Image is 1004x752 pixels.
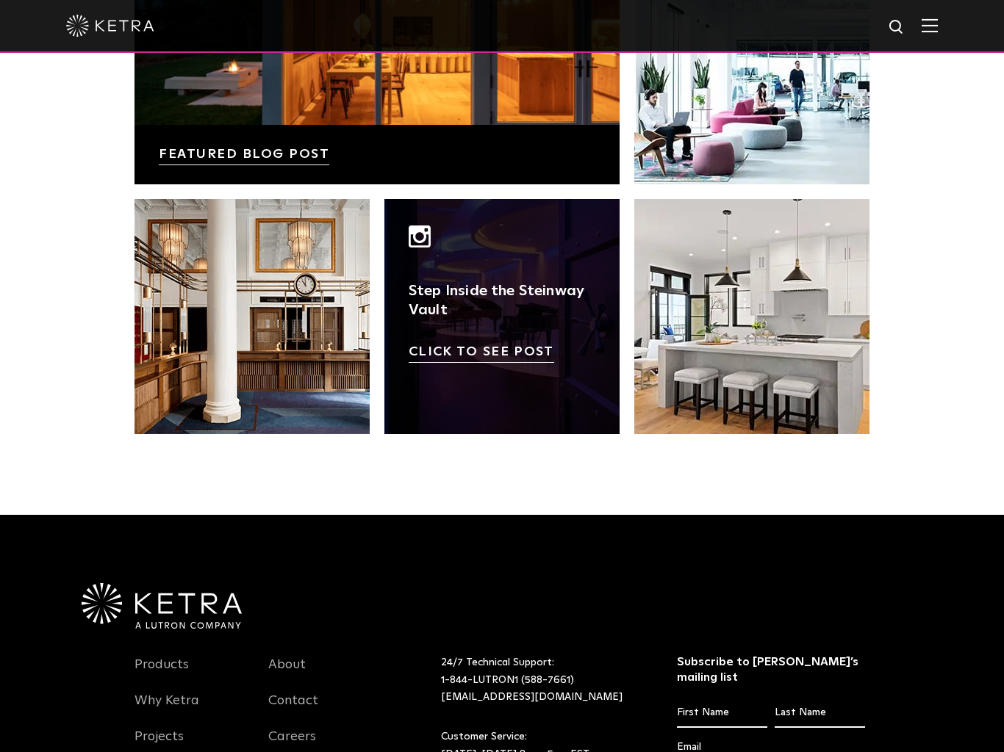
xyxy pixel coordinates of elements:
img: ketra-logo-2019-white [66,15,154,37]
p: 24/7 Technical Support: [441,654,640,706]
input: Last Name [775,699,865,727]
img: Ketra-aLutronCo_White_RGB [82,583,242,629]
a: Why Ketra [135,693,199,726]
a: [EMAIL_ADDRESS][DOMAIN_NAME] [441,692,623,702]
a: About [268,657,306,690]
a: Contact [268,693,318,726]
input: First Name [677,699,767,727]
img: Hamburger%20Nav.svg [922,18,938,32]
a: 1-844-LUTRON1 (588-7661) [441,675,574,685]
h3: Subscribe to [PERSON_NAME]’s mailing list [677,654,866,685]
a: Products [135,657,189,690]
img: search icon [888,18,906,37]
